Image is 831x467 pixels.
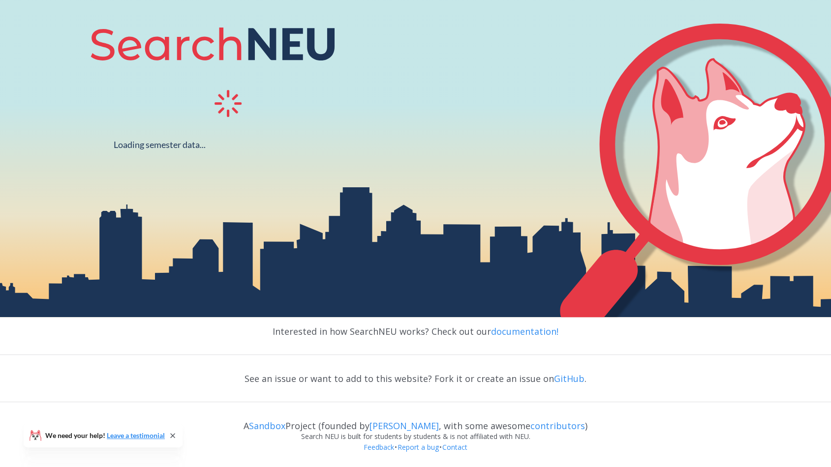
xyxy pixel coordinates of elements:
a: Feedback [363,442,395,452]
a: contributors [530,420,585,432]
a: documentation! [491,325,558,337]
a: Report a bug [397,442,439,452]
a: [PERSON_NAME] [369,420,439,432]
a: GitHub [554,373,585,384]
a: Sandbox [249,420,285,432]
div: Loading semester data... [114,139,206,150]
a: Contact [442,442,468,452]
